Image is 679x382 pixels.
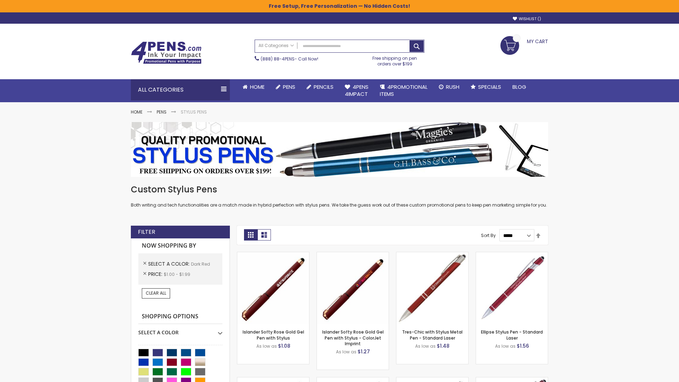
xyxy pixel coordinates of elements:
[261,56,318,62] span: - Call Now!
[481,232,496,238] label: Sort By
[345,83,368,98] span: 4Pens 4impact
[244,229,257,241] strong: Grid
[495,343,516,349] span: As low as
[131,109,143,115] a: Home
[181,109,207,115] strong: Stylus Pens
[317,252,389,324] img: Islander Softy Rose Gold Gel Pen with Stylus - ColorJet Imprint-Dark Red
[476,252,548,324] img: Ellipse Stylus Pen - Standard Laser-Dark Red
[138,324,222,336] div: Select A Color
[237,79,270,95] a: Home
[142,288,170,298] a: Clear All
[374,79,433,102] a: 4PROMOTIONALITEMS
[336,349,356,355] span: As low as
[396,252,468,324] img: Tres-Chic with Stylus Metal Pen - Standard Laser-Dark Red
[301,79,339,95] a: Pencils
[131,79,230,100] div: All Categories
[131,184,548,208] div: Both writing and tech functionalities are a match made in hybrid perfection with stylus pens. We ...
[478,83,501,91] span: Specials
[138,238,222,253] strong: Now Shopping by
[270,79,301,95] a: Pens
[517,342,529,349] span: $1.56
[513,16,541,22] a: Wishlist
[237,252,309,324] img: Islander Softy Rose Gold Gel Pen with Stylus-Dark Red
[148,271,164,278] span: Price
[131,122,548,177] img: Stylus Pens
[446,83,459,91] span: Rush
[131,184,548,195] h1: Custom Stylus Pens
[138,228,155,236] strong: Filter
[433,79,465,95] a: Rush
[339,79,374,102] a: 4Pens4impact
[476,252,548,258] a: Ellipse Stylus Pen - Standard Laser-Dark Red
[191,261,210,267] span: Dark Red
[365,53,425,67] div: Free shipping on pen orders over $199
[465,79,507,95] a: Specials
[317,252,389,258] a: Islander Softy Rose Gold Gel Pen with Stylus - ColorJet Imprint-Dark Red
[261,56,295,62] a: (888) 88-4PENS
[481,329,543,341] a: Ellipse Stylus Pen - Standard Laser
[402,329,463,341] a: Tres-Chic with Stylus Metal Pen - Standard Laser
[131,41,202,64] img: 4Pens Custom Pens and Promotional Products
[512,83,526,91] span: Blog
[255,40,297,52] a: All Categories
[243,329,304,341] a: Islander Softy Rose Gold Gel Pen with Stylus
[250,83,265,91] span: Home
[380,83,428,98] span: 4PROMOTIONAL ITEMS
[314,83,333,91] span: Pencils
[358,348,370,355] span: $1.27
[396,252,468,258] a: Tres-Chic with Stylus Metal Pen - Standard Laser-Dark Red
[507,79,532,95] a: Blog
[237,252,309,258] a: Islander Softy Rose Gold Gel Pen with Stylus-Dark Red
[437,342,449,349] span: $1.48
[256,343,277,349] span: As low as
[322,329,384,346] a: Islander Softy Rose Gold Gel Pen with Stylus - ColorJet Imprint
[138,309,222,324] strong: Shopping Options
[157,109,167,115] a: Pens
[164,271,190,277] span: $1.00 - $1.99
[259,43,294,48] span: All Categories
[146,290,166,296] span: Clear All
[148,260,191,267] span: Select A Color
[278,342,290,349] span: $1.08
[415,343,436,349] span: As low as
[283,83,295,91] span: Pens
